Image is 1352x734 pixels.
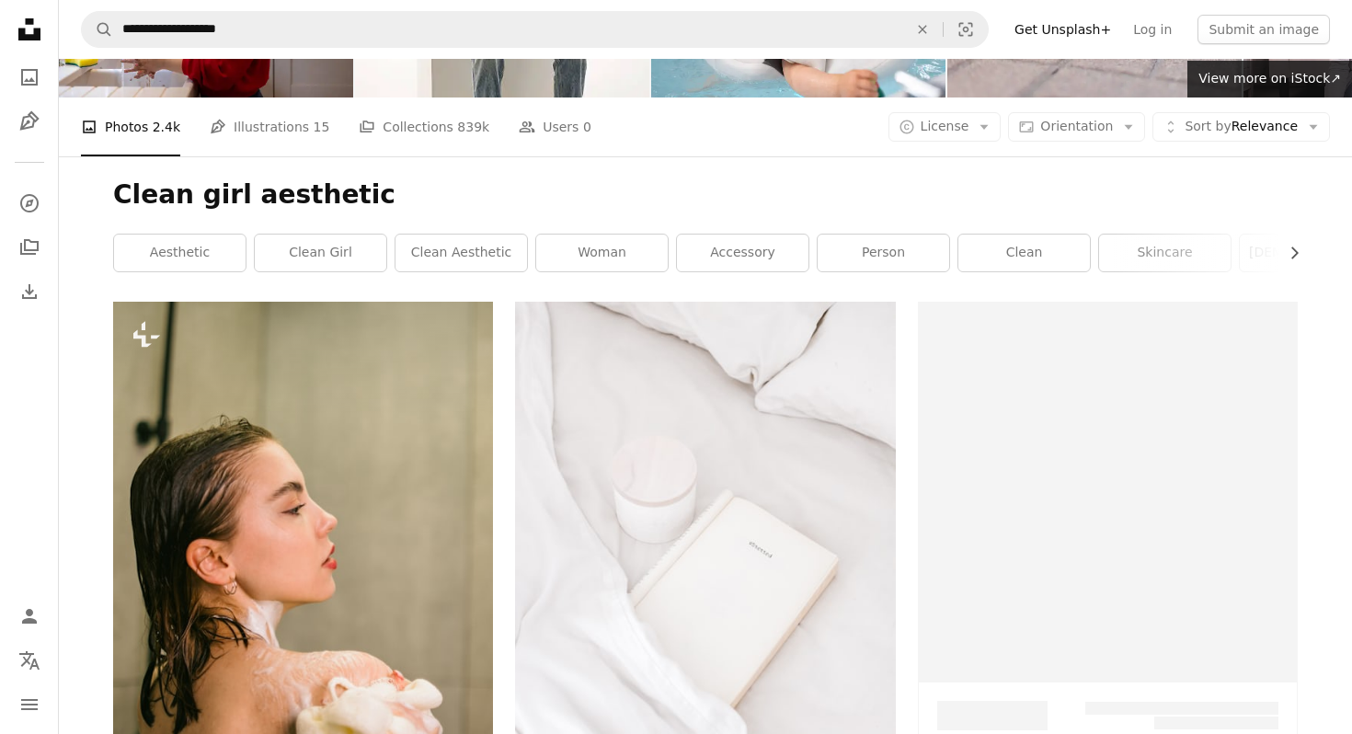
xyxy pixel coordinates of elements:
a: Download History [11,273,48,310]
span: Relevance [1185,118,1298,136]
a: clean [958,235,1090,271]
button: License [888,112,1002,142]
span: 0 [583,117,591,137]
h1: Clean girl aesthetic [113,178,1298,212]
a: Log in / Sign up [11,598,48,635]
form: Find visuals sitewide [81,11,989,48]
button: scroll list to the right [1278,235,1298,271]
a: woman [536,235,668,271]
a: skincare [1099,235,1231,271]
a: Collections [11,229,48,266]
button: Language [11,642,48,679]
a: aesthetic [114,235,246,271]
span: Sort by [1185,119,1231,133]
a: Get Unsplash+ [1003,15,1122,44]
span: –– ––– ––– –– ––– – ––– ––– –––– – – –– ––– – – ––– –– –– –––– –– [1085,702,1278,730]
button: Menu [11,686,48,723]
span: 839k [457,117,489,137]
button: Submit an image [1197,15,1330,44]
a: clean aesthetic [395,235,527,271]
a: clean girl [255,235,386,271]
a: Home — Unsplash [11,11,48,52]
button: Search Unsplash [82,12,113,47]
a: Explore [11,185,48,222]
span: 15 [314,117,330,137]
a: Illustrations 15 [210,97,329,156]
a: View more on iStock↗ [1187,61,1352,97]
button: Visual search [944,12,988,47]
button: Clear [902,12,943,47]
a: a woman in a bath room with a towel on her shoulder [113,579,493,595]
a: Users 0 [519,97,591,156]
button: Orientation [1008,112,1145,142]
span: View more on iStock ↗ [1198,71,1341,86]
span: License [921,119,969,133]
a: person [818,235,949,271]
button: Sort byRelevance [1152,112,1330,142]
a: Collections 839k [359,97,489,156]
a: white notebook [515,546,895,563]
a: Illustrations [11,103,48,140]
a: Log in [1122,15,1183,44]
a: Photos [11,59,48,96]
span: Orientation [1040,119,1113,133]
a: accessory [677,235,808,271]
